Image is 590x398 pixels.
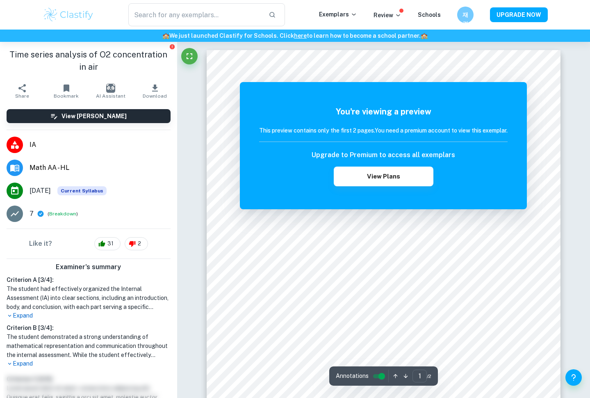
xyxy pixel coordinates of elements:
p: 7 [30,209,34,219]
div: This exemplar is based on the current syllabus. Feel free to refer to it for inspiration/ideas wh... [57,186,107,195]
button: AI Assistant [89,80,133,103]
h1: Time series analysis of O2 concentration in air [7,48,171,73]
h6: Criterion B [ 3 / 4 ]: [7,323,171,332]
h6: Upgrade to Premium to access all exemplars [312,150,455,160]
button: Bookmark [44,80,89,103]
button: View [PERSON_NAME] [7,109,171,123]
img: AI Assistant [106,84,115,93]
span: IA [30,140,171,150]
span: 2 [133,240,146,248]
h6: This preview contains only the first 2 pages. You need a premium account to view this exemplar. [259,126,508,135]
button: Fullscreen [181,48,198,64]
p: Expand [7,359,171,368]
a: here [294,32,307,39]
p: Review [374,11,401,20]
button: Report issue [169,43,175,50]
button: Breakdown [49,210,76,217]
span: Bookmark [54,93,79,99]
button: View Plans [334,167,433,186]
button: Help and Feedback [565,369,582,386]
span: AI Assistant [96,93,125,99]
h6: Like it? [29,239,52,249]
span: 🏫 [162,32,169,39]
span: ( ) [48,210,78,218]
a: Schools [418,11,441,18]
h6: We just launched Clastify for Schools. Click to learn how to become a school partner. [2,31,588,40]
span: 🏫 [421,32,428,39]
span: [DATE] [30,186,51,196]
span: / 2 [427,373,431,380]
span: Current Syllabus [57,186,107,195]
span: Download [143,93,167,99]
h6: Criterion A [ 3 / 4 ]: [7,275,171,284]
h6: Examiner's summary [3,262,174,272]
h1: The student demonstrated a strong understanding of mathematical representation and communication ... [7,332,171,359]
span: Share [15,93,29,99]
p: Expand [7,311,171,320]
span: Math AA - HL [30,163,171,173]
h6: 재경 [460,10,470,19]
h6: View [PERSON_NAME] [62,112,127,121]
button: UPGRADE NOW [490,7,548,22]
button: 재경 [457,7,474,23]
img: Clastify logo [43,7,95,23]
button: Download [133,80,177,103]
input: Search for any exemplars... [128,3,262,26]
h5: You're viewing a preview [259,105,508,118]
p: Exemplars [319,10,357,19]
h1: The student had effectively organized the Internal Assessment (IA) into clear sections, including... [7,284,171,311]
span: Annotations [336,372,369,380]
span: 31 [103,240,118,248]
